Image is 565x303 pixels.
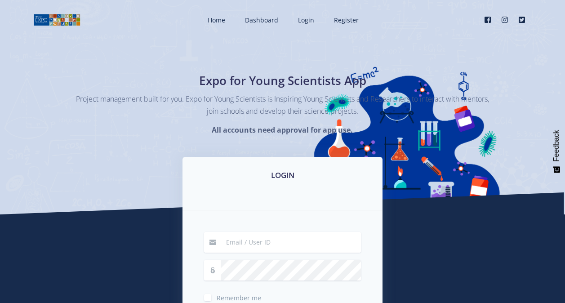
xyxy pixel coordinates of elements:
span: Feedback [552,130,561,161]
h3: LOGIN [193,169,372,181]
span: Home [208,16,225,24]
p: Project management built for you. Expo for Young Scientists is Inspiring Young Scientists and Res... [76,93,489,117]
span: Dashboard [245,16,278,24]
span: Remember me [217,294,261,302]
span: Login [298,16,314,24]
a: Register [325,8,366,32]
a: Home [199,8,232,32]
img: logo01.png [33,13,80,27]
button: Feedback - Show survey [548,121,565,182]
a: Dashboard [236,8,285,32]
input: Email / User ID [221,232,361,253]
a: Login [289,8,321,32]
h1: Expo for Young Scientists App [119,72,447,89]
span: Register [334,16,359,24]
strong: All accounts need approval for app use. [212,125,353,135]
